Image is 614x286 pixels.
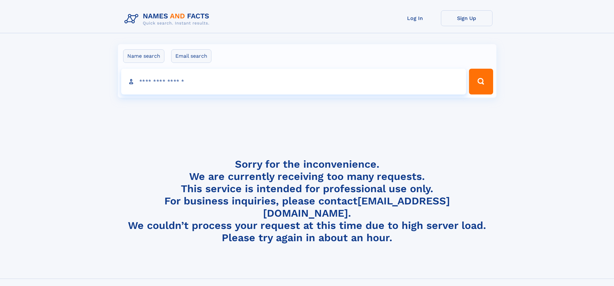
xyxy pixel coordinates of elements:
[469,69,493,94] button: Search Button
[123,49,164,63] label: Name search
[171,49,211,63] label: Email search
[263,195,450,219] a: [EMAIL_ADDRESS][DOMAIN_NAME]
[122,158,492,244] h4: Sorry for the inconvenience. We are currently receiving too many requests. This service is intend...
[122,10,215,28] img: Logo Names and Facts
[441,10,492,26] a: Sign Up
[389,10,441,26] a: Log In
[121,69,466,94] input: search input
